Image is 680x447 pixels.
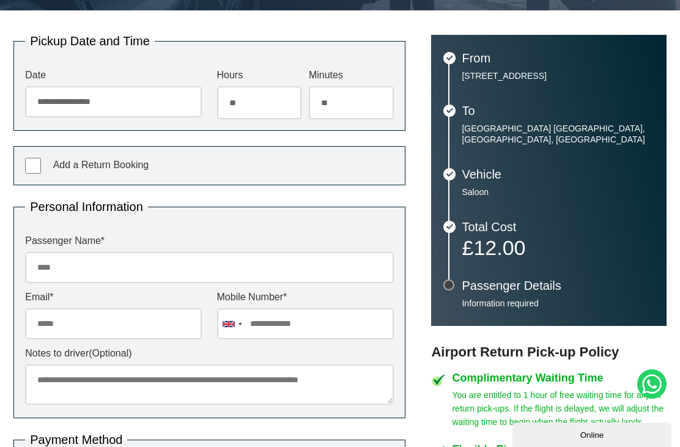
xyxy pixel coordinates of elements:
h4: Complimentary Waiting Time [452,372,666,383]
h3: To [462,105,654,117]
h3: Vehicle [462,168,654,180]
p: [STREET_ADDRESS] [462,70,654,81]
h3: Passenger Details [462,279,654,292]
iframe: chat widget [512,420,674,447]
label: Date [25,70,202,80]
p: Information required [462,298,654,309]
label: Minutes [309,70,394,80]
label: Mobile Number [217,292,394,302]
div: United Kingdom: +44 [218,309,246,339]
span: 12.00 [473,236,525,259]
legend: Pickup Date and Time [25,35,155,47]
span: (Optional) [89,348,131,358]
label: Notes to driver [25,349,394,358]
h3: From [462,52,654,64]
legend: Payment Method [25,434,127,446]
span: Add a Return Booking [53,160,149,170]
h3: Total Cost [462,221,654,233]
h3: Airport Return Pick-up Policy [431,344,666,360]
label: Passenger Name [25,236,394,246]
input: Add a Return Booking [25,158,41,174]
legend: Personal Information [25,201,148,213]
p: Saloon [462,187,654,198]
label: Email [25,292,202,302]
p: £ [462,239,654,256]
p: [GEOGRAPHIC_DATA] [GEOGRAPHIC_DATA], [GEOGRAPHIC_DATA], [GEOGRAPHIC_DATA] [462,123,654,145]
p: You are entitled to 1 hour of free waiting time for airport return pick-ups. If the flight is del... [452,388,666,429]
label: Hours [217,70,302,80]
